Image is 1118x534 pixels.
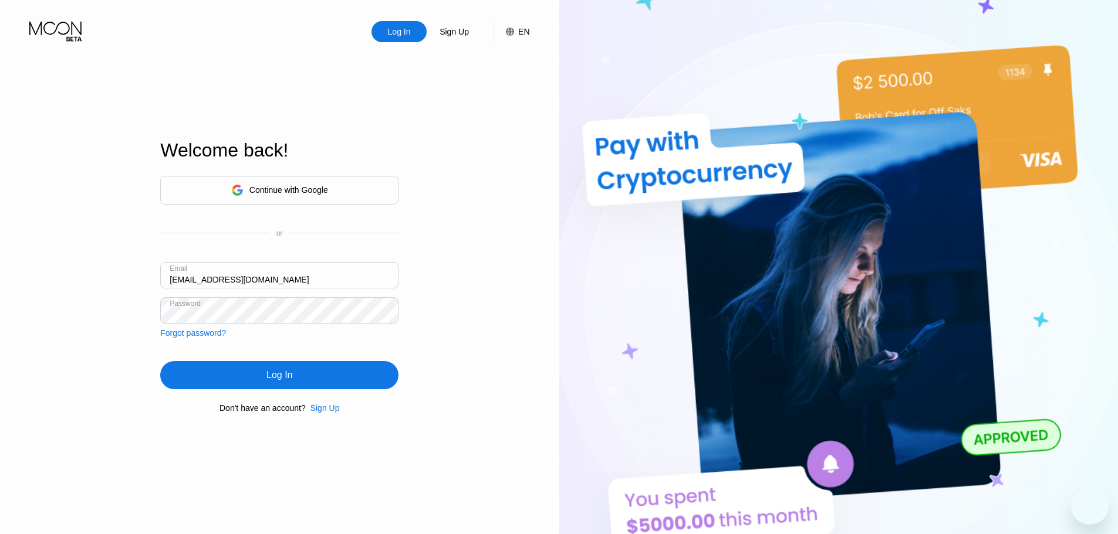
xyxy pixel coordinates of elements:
[427,21,482,42] div: Sign Up
[170,300,201,308] div: Password
[387,26,412,38] div: Log In
[438,26,470,38] div: Sign Up
[266,369,292,381] div: Log In
[160,140,398,161] div: Welcome back!
[518,27,529,36] div: EN
[170,264,187,273] div: Email
[160,328,226,338] div: Forgot password?
[249,185,328,195] div: Continue with Google
[219,403,306,413] div: Don't have an account?
[160,361,398,389] div: Log In
[371,21,427,42] div: Log In
[1071,487,1109,525] iframe: Button to launch messaging window
[276,229,283,237] div: or
[160,176,398,205] div: Continue with Google
[494,21,529,42] div: EN
[306,403,340,413] div: Sign Up
[310,403,340,413] div: Sign Up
